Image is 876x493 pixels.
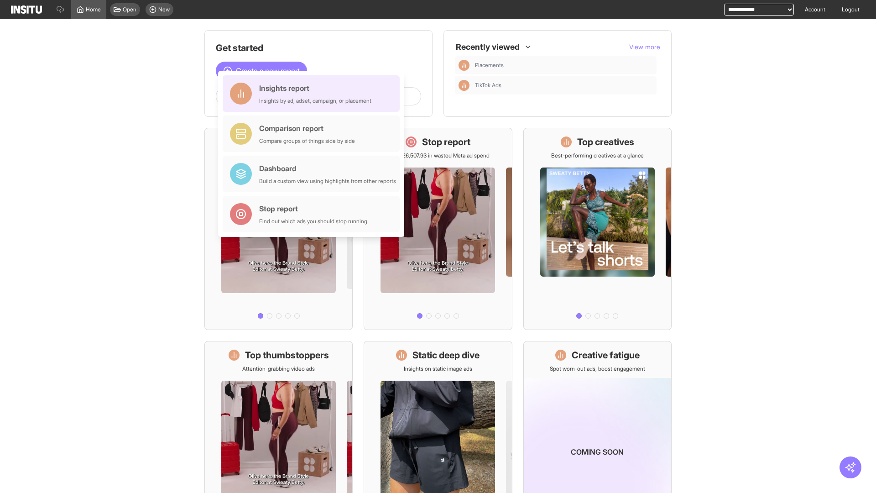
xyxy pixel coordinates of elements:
div: Compare groups of things side by side [259,137,355,145]
p: Insights on static image ads [404,365,472,372]
span: Placements [475,62,504,69]
span: Home [86,6,101,13]
h1: Top creatives [577,136,634,148]
h1: Top thumbstoppers [245,349,329,362]
h1: Static deep dive [412,349,480,362]
div: Dashboard [259,163,396,174]
span: TikTok Ads [475,82,501,89]
div: Insights [459,80,469,91]
div: Build a custom view using highlights from other reports [259,178,396,185]
span: Create a new report [236,65,300,76]
button: Create a new report [216,62,307,80]
p: Save £26,507.93 in wasted Meta ad spend [386,152,490,159]
h1: Stop report [422,136,470,148]
button: View more [629,42,660,52]
a: Stop reportSave £26,507.93 in wasted Meta ad spend [364,128,512,330]
div: Comparison report [259,123,355,134]
span: Open [123,6,136,13]
a: Top creativesBest-performing creatives at a glance [523,128,672,330]
span: Placements [475,62,653,69]
div: Insights report [259,83,371,94]
span: View more [629,43,660,51]
div: Stop report [259,203,367,214]
img: Logo [11,5,42,14]
span: TikTok Ads [475,82,653,89]
p: Best-performing creatives at a glance [551,152,644,159]
a: What's live nowSee all active ads instantly [204,128,353,330]
div: Insights [459,60,469,71]
p: Attention-grabbing video ads [242,365,315,372]
h1: Get started [216,42,421,54]
div: Insights by ad, adset, campaign, or placement [259,97,371,105]
span: New [158,6,170,13]
div: Find out which ads you should stop running [259,218,367,225]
